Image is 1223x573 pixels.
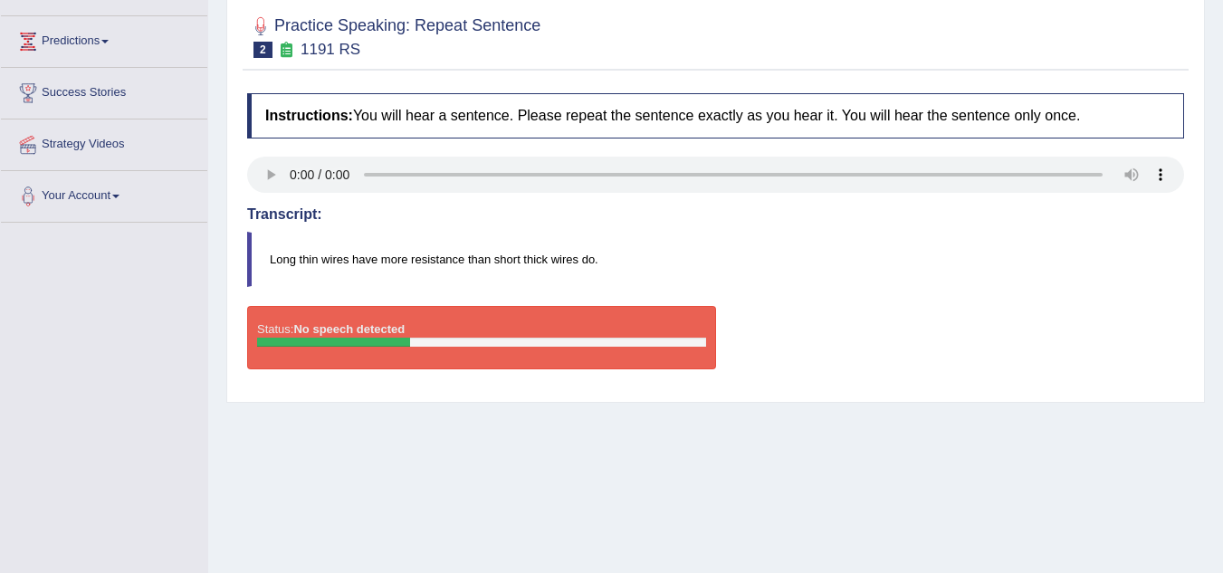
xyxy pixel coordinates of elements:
[1,68,207,113] a: Success Stories
[1,171,207,216] a: Your Account
[247,306,716,369] div: Status:
[277,42,296,59] small: Exam occurring question
[301,41,360,58] small: 1191 RS
[247,206,1184,223] h4: Transcript:
[1,16,207,62] a: Predictions
[247,13,540,58] h2: Practice Speaking: Repeat Sentence
[293,322,405,336] strong: No speech detected
[247,93,1184,138] h4: You will hear a sentence. Please repeat the sentence exactly as you hear it. You will hear the se...
[1,119,207,165] a: Strategy Videos
[253,42,272,58] span: 2
[247,232,1184,287] blockquote: Long thin wires have more resistance than short thick wires do.
[265,108,353,123] b: Instructions:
